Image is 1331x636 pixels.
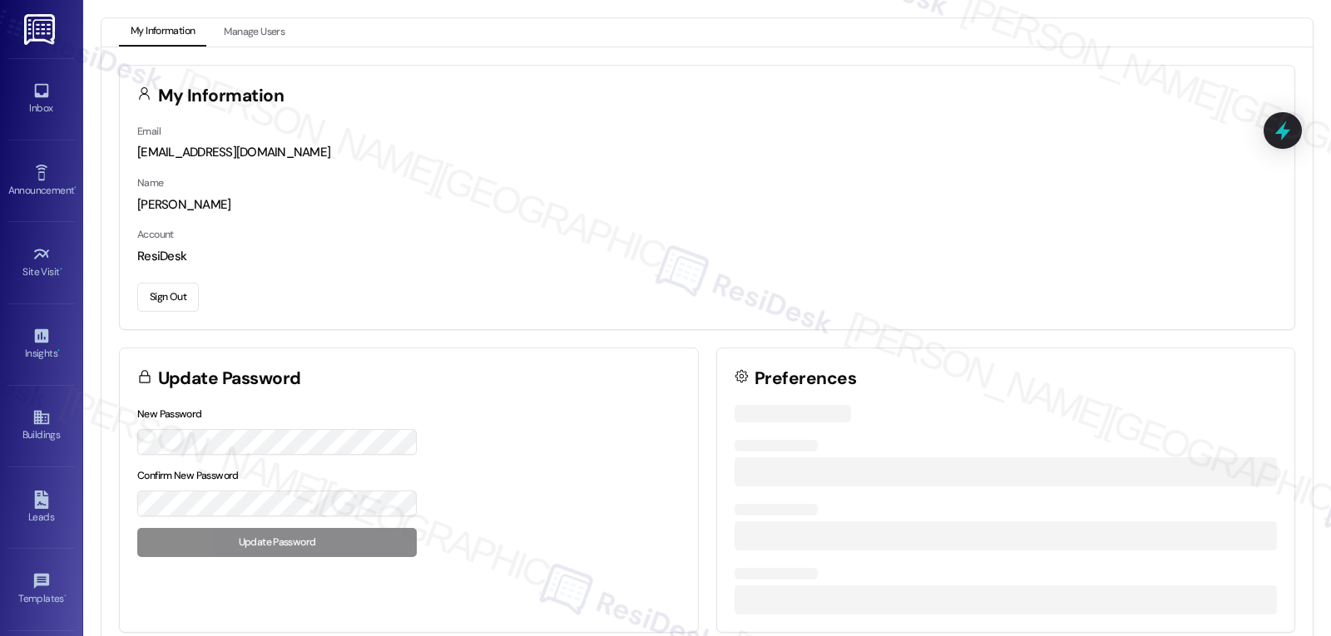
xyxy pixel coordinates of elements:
h3: Update Password [158,370,301,387]
img: ResiDesk Logo [24,14,58,45]
span: • [64,590,67,602]
button: Manage Users [212,18,296,47]
label: New Password [137,407,202,421]
label: Name [137,176,164,190]
span: • [74,182,77,194]
label: Account [137,228,174,241]
a: Site Visit • [8,240,75,285]
a: Buildings [8,403,75,448]
a: Templates • [8,567,75,612]
span: • [57,345,60,357]
div: [PERSON_NAME] [137,196,1277,214]
h3: My Information [158,87,285,105]
button: Sign Out [137,283,199,312]
div: [EMAIL_ADDRESS][DOMAIN_NAME] [137,144,1277,161]
label: Confirm New Password [137,469,239,482]
a: Inbox [8,76,75,121]
button: My Information [119,18,206,47]
span: • [60,264,62,275]
h3: Preferences [755,370,856,387]
a: Insights • [8,322,75,367]
a: Leads [8,486,75,530]
label: Email [137,125,161,138]
div: ResiDesk [137,248,1277,265]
